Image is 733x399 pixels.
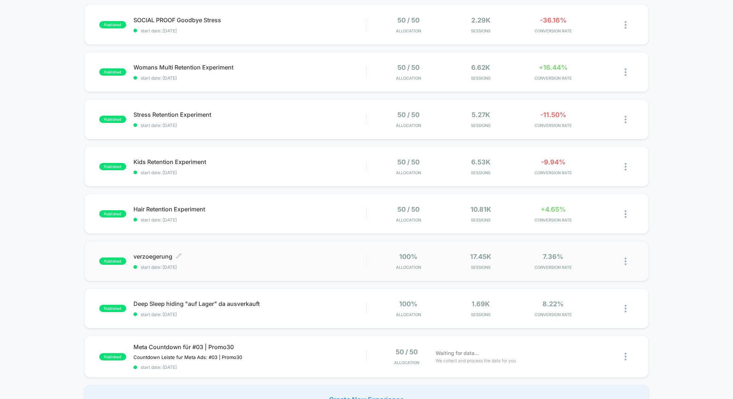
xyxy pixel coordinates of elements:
[396,76,421,81] span: Allocation
[396,28,421,33] span: Allocation
[436,349,479,357] span: Waiting for data...
[396,170,421,175] span: Allocation
[397,111,420,119] span: 50 / 50
[542,300,564,308] span: 8.22%
[99,353,126,360] span: published
[99,258,126,265] span: published
[133,300,366,307] span: Deep Sleep hiding "auf Lager" da ausverkauft
[470,253,491,260] span: 17.45k
[625,116,626,123] img: close
[133,354,242,360] span: Countdown Leiste fur Meta Ads: #03 | Promo30
[133,217,366,223] span: start date: [DATE]
[625,21,626,29] img: close
[446,265,515,270] span: Sessions
[396,265,421,270] span: Allocation
[472,111,490,119] span: 5.27k
[399,300,417,308] span: 100%
[133,64,366,71] span: Womans Multi Retention Experiment
[472,300,490,308] span: 1.69k
[133,312,366,317] span: start date: [DATE]
[396,218,421,223] span: Allocation
[471,158,490,166] span: 6.53k
[133,170,366,175] span: start date: [DATE]
[470,206,491,213] span: 10.81k
[133,28,366,33] span: start date: [DATE]
[99,163,126,170] span: published
[446,123,515,128] span: Sessions
[397,206,420,213] span: 50 / 50
[540,111,566,119] span: -11.50%
[133,158,366,165] span: Kids Retention Experiment
[436,357,516,364] span: We collect and process the data for you
[133,343,366,351] span: Meta Countdown für #03 | Promo30
[519,28,588,33] span: CONVERSION RATE
[541,158,565,166] span: -9.94%
[396,123,421,128] span: Allocation
[133,264,366,270] span: start date: [DATE]
[399,253,417,260] span: 100%
[446,312,515,317] span: Sessions
[519,265,588,270] span: CONVERSION RATE
[396,348,418,356] span: 50 / 50
[133,16,366,24] span: SOCIAL PROOF Goodbye Stress
[519,312,588,317] span: CONVERSION RATE
[99,68,126,76] span: published
[394,360,419,365] span: Allocation
[540,16,566,24] span: -36.16%
[519,76,588,81] span: CONVERSION RATE
[397,16,420,24] span: 50 / 50
[471,16,490,24] span: 2.29k
[133,364,366,370] span: start date: [DATE]
[541,206,566,213] span: +4.65%
[397,64,420,71] span: 50 / 50
[625,210,626,218] img: close
[397,158,420,166] span: 50 / 50
[99,21,126,28] span: published
[543,253,563,260] span: 7.36%
[519,170,588,175] span: CONVERSION RATE
[133,111,366,118] span: Stress Retention Experiment
[471,64,490,71] span: 6.62k
[99,116,126,123] span: published
[133,123,366,128] span: start date: [DATE]
[99,210,126,218] span: published
[519,218,588,223] span: CONVERSION RATE
[99,305,126,312] span: published
[625,163,626,171] img: close
[625,68,626,76] img: close
[625,305,626,312] img: close
[446,170,515,175] span: Sessions
[446,76,515,81] span: Sessions
[133,253,366,260] span: verzoegerung
[396,312,421,317] span: Allocation
[539,64,568,71] span: +16.44%
[133,75,366,81] span: start date: [DATE]
[133,206,366,213] span: Hair Retention Experiment
[625,353,626,360] img: close
[446,28,515,33] span: Sessions
[519,123,588,128] span: CONVERSION RATE
[625,258,626,265] img: close
[446,218,515,223] span: Sessions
